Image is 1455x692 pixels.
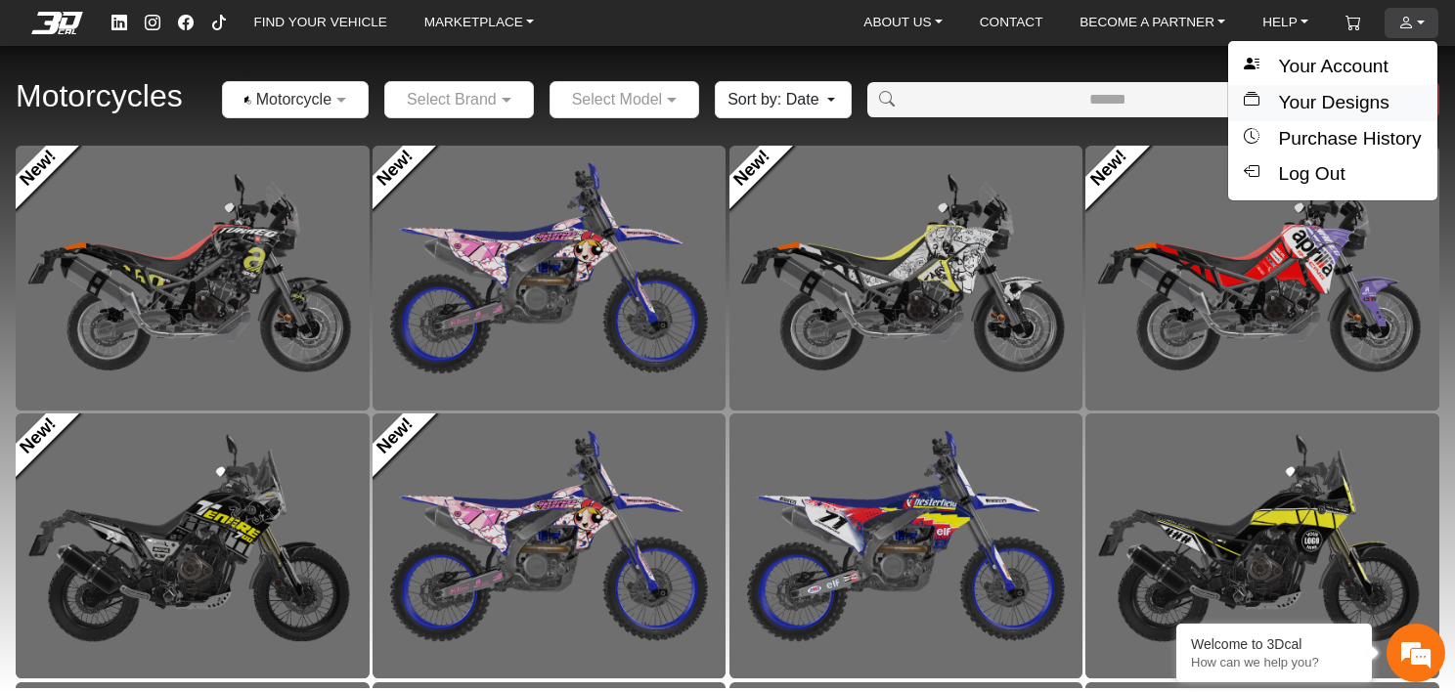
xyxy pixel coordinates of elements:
div: Navigation go back [22,101,51,130]
a: New! [713,129,792,208]
button: Log Out [1228,156,1436,193]
textarea: Type your message and hit 'Enter' [10,450,373,518]
h2: Motorcycles [16,70,183,122]
a: New! [356,129,435,208]
div: FAQs [131,518,252,579]
button: Purchase History [1228,121,1436,157]
input: Amount (to the nearest dollar) [905,82,1311,117]
div: Welcome to 3Dcal [1191,636,1357,652]
div: Chat with us now [131,103,358,128]
a: ABOUT US [856,10,950,36]
div: New! [16,413,370,678]
div: New! [729,146,1083,411]
div: New! [373,146,727,411]
a: BECOME A PARTNER [1072,10,1233,36]
a: HELP [1255,10,1316,36]
a: FIND YOUR VEHICLE [245,10,394,36]
div: Articles [251,518,373,579]
a: New! [356,397,435,476]
div: New! [373,413,727,678]
span: We're online! [113,200,270,386]
button: Your Designs [1228,85,1436,121]
button: Sort by: Date [715,81,851,118]
a: CONTACT [972,10,1051,36]
a: MARKETPLACE [417,10,543,36]
span: Conversation [10,552,131,566]
button: Your Account [1228,49,1436,85]
div: Minimize live chat window [321,10,368,57]
div: New! [1085,146,1439,411]
div: New! [16,146,370,411]
a: New! [1070,129,1149,208]
p: How can we help you? [1191,655,1357,670]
